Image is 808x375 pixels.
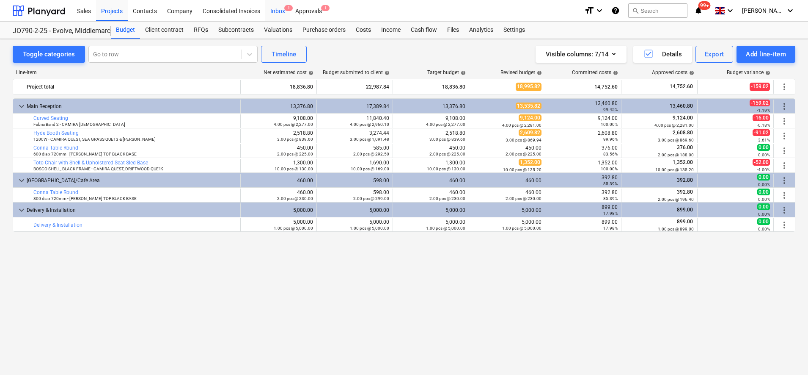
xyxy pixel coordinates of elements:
span: 392.80 [676,177,694,183]
div: 5,000.00 [473,219,541,231]
div: Line-item [13,69,241,75]
span: 2,609.82 [519,129,541,136]
a: Client contract [140,22,189,39]
a: Files [442,22,464,39]
span: More actions [779,205,789,215]
a: Conna Table Round [33,145,78,151]
div: 899.00 [549,204,618,216]
small: 100.00% [601,167,618,171]
small: 2.00 pcs @ 299.00 [353,196,389,201]
i: Knowledge base [611,6,620,16]
small: 4.00 pcs @ 2,277.00 [426,122,465,127]
div: Analytics [464,22,498,39]
span: 392.80 [676,189,694,195]
a: Cash flow [406,22,442,39]
div: Details [643,49,682,60]
div: 460.00 [473,178,541,183]
span: -52.00 [753,159,770,166]
small: 4.00 pcs @ 2,281.00 [502,123,541,128]
a: Conna Table Round [33,189,78,195]
small: 0.00% [758,182,770,187]
div: 1,352.00 [549,160,618,172]
span: More actions [779,82,789,92]
small: 2.00 pcs @ 225.00 [429,152,465,156]
span: help [459,70,466,75]
small: 4.00 pcs @ 2,960.10 [350,122,389,127]
div: 5,000.00 [396,207,465,213]
div: RFQs [189,22,213,39]
span: 99+ [698,1,711,10]
small: 2.00 pcs @ 230.00 [506,196,541,201]
span: 14,752.60 [669,83,694,90]
small: 10.00 pcs @ 169.00 [351,167,389,171]
small: 2.00 pcs @ 225.00 [277,152,313,156]
small: -1.19% [757,108,770,113]
span: More actions [779,220,789,230]
span: 899.00 [676,207,694,213]
div: 376.00 [549,145,618,157]
span: More actions [779,116,789,126]
small: 2.00 pcs @ 188.00 [658,153,694,157]
div: 5,000.00 [473,207,541,213]
span: More actions [779,175,789,186]
div: Toggle categories [23,49,75,60]
small: 17.98% [603,226,618,231]
small: 800 dia x 720mm - REED GREEN TOP BLACK BASE [33,196,137,201]
small: 85.39% [603,196,618,201]
div: 1,300.00 [396,160,465,172]
div: 460.00 [396,178,465,183]
div: 460.00 [244,178,313,183]
span: -159.02 [750,83,770,91]
a: Settings [498,22,530,39]
div: Target budget [427,69,466,75]
small: 2.00 pcs @ 292.50 [353,152,389,156]
div: 9,108.00 [396,115,465,127]
span: 0.00 [757,203,770,210]
div: Income [376,22,406,39]
span: 2,608.80 [672,130,694,136]
div: Delivery & Installation [27,203,237,217]
small: -4.00% [757,167,770,172]
i: keyboard_arrow_down [594,6,605,16]
span: 9,124.00 [519,114,541,121]
span: 0.00 [757,189,770,195]
span: keyboard_arrow_down [16,175,27,186]
span: help [307,70,313,75]
small: -0.18% [757,123,770,128]
div: 14,752.60 [549,80,618,94]
div: 2,608.80 [549,130,618,142]
small: 10.00 pcs @ 130.00 [427,167,465,171]
span: help [535,70,542,75]
span: More actions [779,161,789,171]
span: help [687,70,694,75]
span: 0.00 [757,174,770,181]
a: Valuations [259,22,297,39]
small: 99.45% [603,107,618,112]
span: More actions [779,146,789,156]
div: 9,124.00 [549,115,618,127]
small: 100.00% [601,122,618,127]
small: 0.00% [758,212,770,217]
div: 1,300.00 [244,160,313,172]
small: BOSCO SHELL, BLACK FRAME - CAMIRA QUEST, DRIFTWOOD QUE19 [33,167,164,171]
small: 17.98% [603,211,618,216]
span: 376.00 [676,144,694,150]
i: keyboard_arrow_down [785,6,795,16]
span: 1,352.00 [519,159,541,166]
a: Delivery & Installation [33,222,82,228]
small: 1.00 pcs @ 5,000.00 [502,226,541,231]
button: Toggle categories [13,46,85,63]
div: Approved costs [652,69,694,75]
div: 9,108.00 [244,115,313,127]
div: 3,274.44 [320,130,389,142]
small: 10.00 pcs @ 135.20 [655,167,694,172]
div: 392.80 [549,175,618,186]
small: 3.00 pcs @ 839.60 [429,137,465,142]
span: 9,124.00 [672,115,694,121]
a: Budget [111,22,140,39]
a: Curved Seating [33,115,68,121]
div: 450.00 [244,145,313,157]
div: 460.00 [244,189,313,201]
